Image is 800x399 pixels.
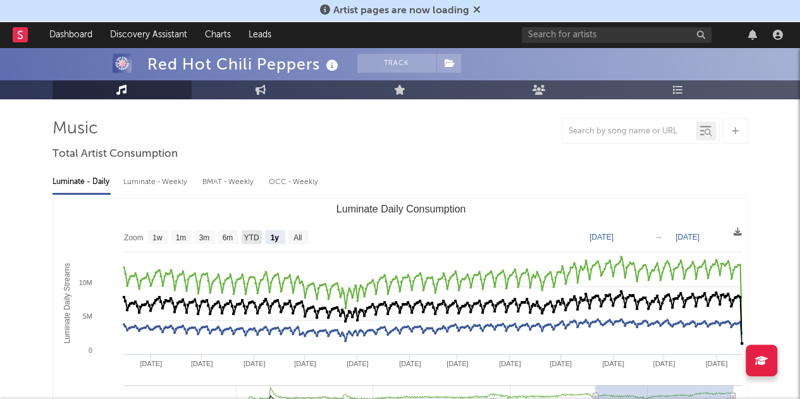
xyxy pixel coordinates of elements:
[78,279,92,286] text: 10M
[52,147,178,162] span: Total Artist Consumption
[589,233,613,242] text: [DATE]
[653,360,675,367] text: [DATE]
[123,171,190,193] div: Luminate - Weekly
[147,54,342,75] div: Red Hot Chili Peppers
[498,360,520,367] text: [DATE]
[190,360,212,367] text: [DATE]
[705,360,727,367] text: [DATE]
[602,360,624,367] text: [DATE]
[357,54,436,73] button: Track
[124,233,144,242] text: Zoom
[550,360,572,367] text: [DATE]
[222,233,233,242] text: 6m
[399,360,421,367] text: [DATE]
[522,27,711,43] input: Search for artists
[82,312,92,320] text: 5M
[347,360,369,367] text: [DATE]
[175,233,186,242] text: 1m
[562,126,696,137] input: Search by song name or URL
[655,233,662,242] text: →
[294,360,316,367] text: [DATE]
[446,360,468,367] text: [DATE]
[196,22,240,47] a: Charts
[336,204,465,214] text: Luminate Daily Consumption
[40,22,101,47] a: Dashboard
[333,6,469,16] span: Artist pages are now loading
[140,360,162,367] text: [DATE]
[202,171,256,193] div: BMAT - Weekly
[243,360,265,367] text: [DATE]
[101,22,196,47] a: Discovery Assistant
[52,171,111,193] div: Luminate - Daily
[270,233,279,242] text: 1y
[473,6,481,16] span: Dismiss
[88,347,92,354] text: 0
[240,22,280,47] a: Leads
[243,233,259,242] text: YTD
[152,233,163,242] text: 1w
[62,263,71,343] text: Luminate Daily Streams
[675,233,699,242] text: [DATE]
[199,233,209,242] text: 3m
[293,233,302,242] text: All
[269,171,319,193] div: OCC - Weekly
